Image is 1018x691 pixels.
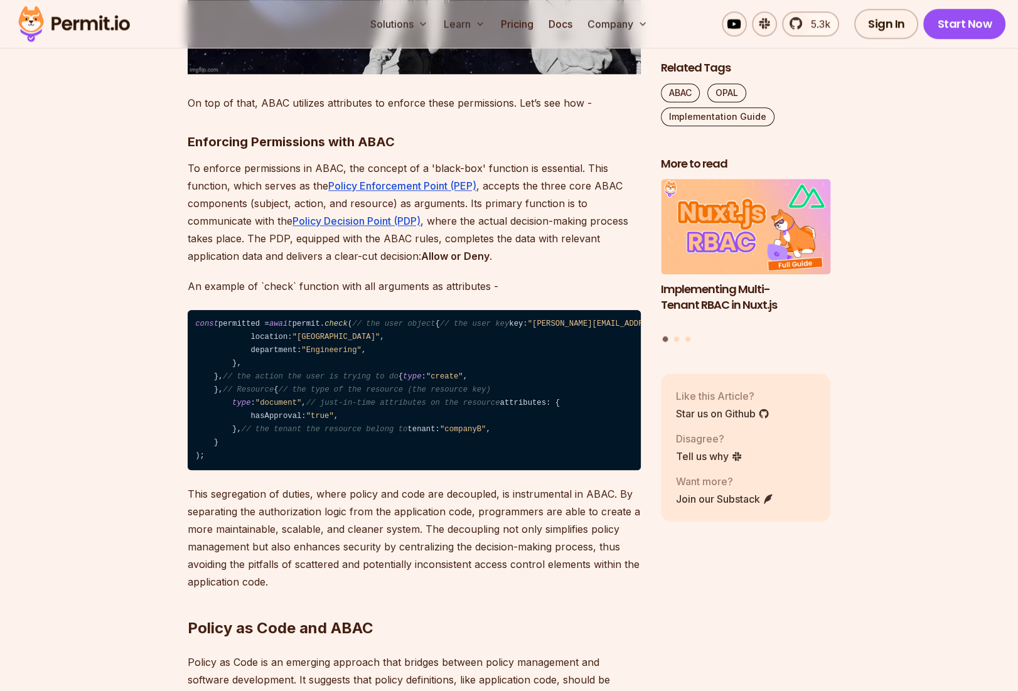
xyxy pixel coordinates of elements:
[661,107,774,126] a: Implementation Guide
[661,60,830,76] h2: Related Tags
[661,179,830,275] img: Implementing Multi-Tenant RBAC in Nuxt.js
[661,179,830,344] div: Posts
[676,431,742,446] p: Disagree?
[352,319,435,328] span: // the user object
[188,159,641,265] p: To enforce permissions in ABAC, the concept of a 'black-box' function is essential. This function...
[306,399,500,407] span: // just-in-time attributes on the resource
[707,83,746,102] a: OPAL
[223,372,398,381] span: // the action the user is trying to do
[301,346,362,355] span: "Engineering"
[269,319,292,328] span: await
[292,333,380,341] span: "[GEOGRAPHIC_DATA]"
[528,319,726,328] span: "[PERSON_NAME][EMAIL_ADDRESS][DOMAIN_NAME]"
[188,277,641,295] p: An example of `check` function with all arguments as attributes -
[676,406,769,421] a: Star us on Github
[292,215,421,227] a: Policy Decision Point (PDP)
[403,372,421,381] span: type
[854,9,919,39] a: Sign In
[923,9,1005,39] a: Start Now
[582,11,653,36] button: Company
[438,11,490,36] button: Learn
[324,319,348,328] span: check
[440,425,486,434] span: "companyB"
[661,282,830,313] h3: Implementing Multi-Tenant RBAC in Nuxt.js
[495,11,538,36] a: Pricing
[661,179,830,329] li: 1 of 3
[426,372,463,381] span: "create"
[13,3,136,45] img: Permit logo
[676,449,742,464] a: Tell us why
[188,619,373,637] strong: Policy as Code and ABAC
[365,11,433,36] button: Solutions
[255,399,302,407] span: "document"
[188,134,395,149] strong: Enforcing Permissions with ABAC
[661,179,830,329] a: Implementing Multi-Tenant RBAC in Nuxt.jsImplementing Multi-Tenant RBAC in Nuxt.js
[232,399,250,407] span: type
[188,310,641,471] code: permitted = permit. ( { key: , attributes: { location: , department: , }, }, { : , }, { : , attri...
[661,156,830,172] h2: More to read
[543,11,577,36] a: Docs
[782,11,839,36] a: 5.3k
[803,16,830,31] span: 5.3k
[188,485,641,591] p: This segregation of duties, where policy and code are decoupled, is instrumental in ABAC. By sepa...
[676,474,774,489] p: Want more?
[188,94,641,112] p: On top of that, ABAC utilizes attributes to enforce these permissions. Let’s see how -
[195,319,218,328] span: const
[242,425,408,434] span: // the tenant the resource belong to
[661,83,700,102] a: ABAC
[674,336,679,341] button: Go to slide 2
[663,336,668,342] button: Go to slide 1
[676,388,769,404] p: Like this Article?
[421,250,490,262] strong: Allow or Deny
[676,491,774,506] a: Join our Substack
[328,179,476,192] a: Policy Enforcement Point (PEP)
[306,412,334,420] span: "true"
[223,385,274,394] span: // Resource
[685,336,690,341] button: Go to slide 3
[279,385,491,394] span: // the type of the resource (the resource key)
[440,319,509,328] span: // the user key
